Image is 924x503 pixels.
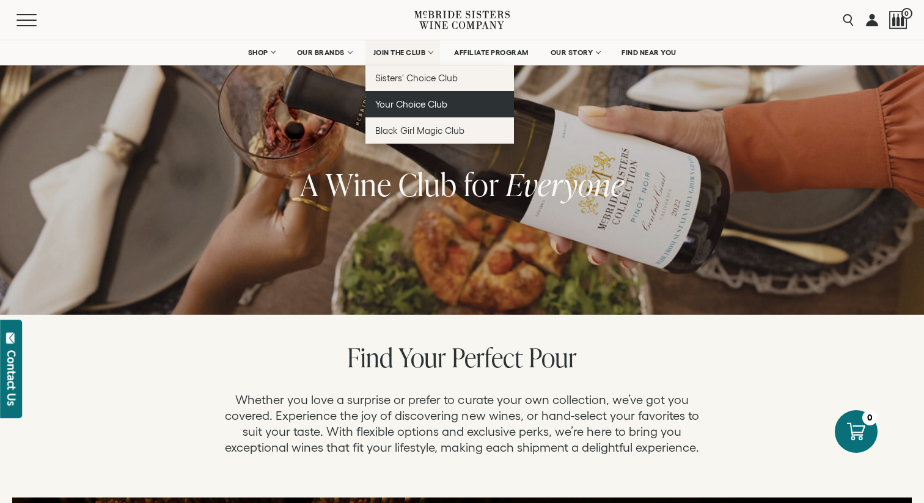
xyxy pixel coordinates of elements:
a: OUR STORY [543,40,608,65]
span: OUR STORY [551,48,593,57]
span: Your [398,339,446,375]
span: Black Girl Magic Club [375,125,464,136]
span: 0 [901,8,912,19]
span: Everyone [506,163,625,205]
span: Perfect [452,339,523,375]
span: JOIN THE CLUB [373,48,426,57]
a: Sisters' Choice Club [365,65,514,91]
span: Wine [326,163,392,205]
span: FIND NEAR YOU [621,48,676,57]
a: AFFILIATE PROGRAM [446,40,537,65]
p: Whether you love a surprise or prefer to curate your own collection, we’ve got you covered. Exper... [218,392,706,455]
span: Pour [529,339,577,375]
span: SHOP [248,48,269,57]
a: Your Choice Club [365,91,514,117]
button: Mobile Menu Trigger [16,14,61,26]
a: FIND NEAR YOU [614,40,684,65]
span: Sisters' Choice Club [375,73,458,83]
span: AFFILIATE PROGRAM [454,48,529,57]
a: OUR BRANDS [289,40,359,65]
span: for [464,163,499,205]
span: A [300,163,319,205]
a: JOIN THE CLUB [365,40,441,65]
a: SHOP [240,40,283,65]
span: Find [347,339,393,375]
a: Black Girl Magic Club [365,117,514,144]
span: Your Choice Club [375,99,447,109]
div: 0 [862,410,878,425]
div: Contact Us [5,350,18,406]
span: Club [398,163,457,205]
span: OUR BRANDS [297,48,345,57]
